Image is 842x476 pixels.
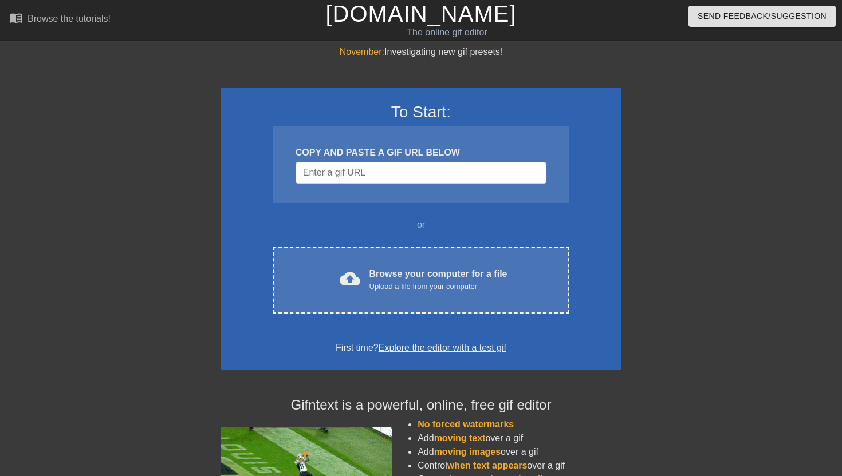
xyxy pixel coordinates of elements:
a: Explore the editor with a test gif [379,343,506,352]
li: Control over a gif [418,459,621,473]
span: moving images [434,447,501,457]
h4: Gifntext is a powerful, online, free gif editor [221,397,621,414]
li: Add over a gif [418,431,621,445]
span: menu_book [9,11,23,25]
li: Add over a gif [418,445,621,459]
span: when text appears [447,461,528,470]
a: Browse the tutorials! [9,11,111,29]
button: Send Feedback/Suggestion [688,6,836,27]
div: Browse your computer for a file [369,267,507,292]
span: Send Feedback/Suggestion [698,9,827,23]
a: [DOMAIN_NAME] [325,1,516,26]
div: Browse the tutorials! [27,14,111,23]
span: cloud_upload [340,268,360,289]
div: Investigating new gif presets! [221,45,621,59]
div: Upload a file from your computer [369,281,507,292]
input: Username [296,162,546,184]
div: The online gif editor [286,26,608,39]
span: November: [340,47,384,57]
div: or [250,218,592,232]
h3: To Start: [235,102,607,122]
div: First time? [235,341,607,355]
div: COPY AND PASTE A GIF URL BELOW [296,146,546,160]
span: No forced watermarks [418,419,514,429]
span: moving text [434,433,486,443]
